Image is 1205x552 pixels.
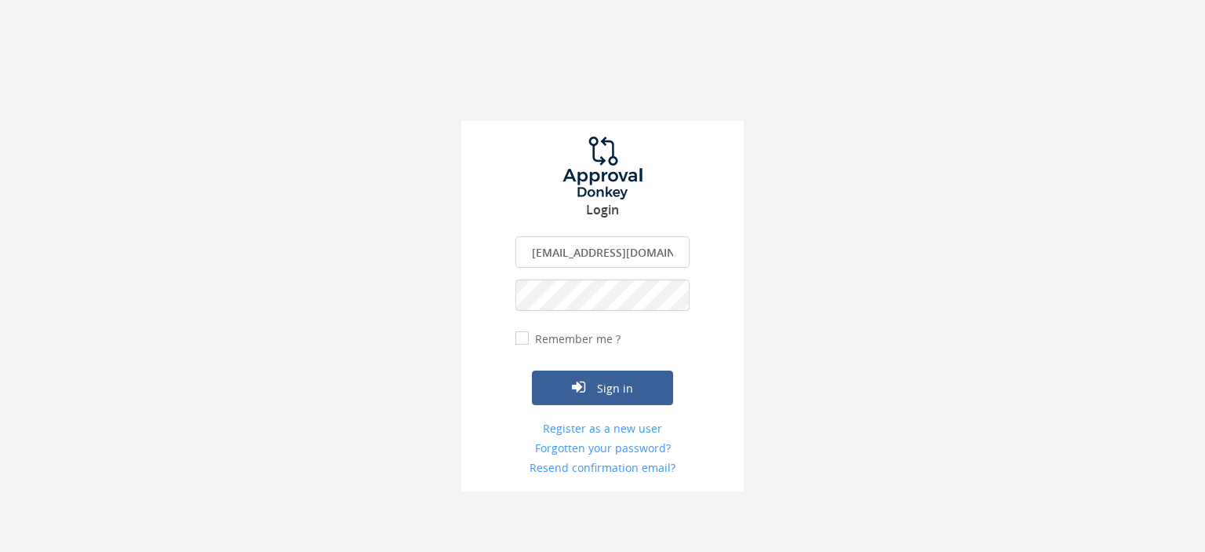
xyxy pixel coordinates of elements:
label: Remember me ? [531,331,621,347]
a: Forgotten your password? [515,441,690,456]
a: Register as a new user [515,421,690,437]
a: Resend confirmation email? [515,460,690,476]
button: Sign in [532,371,673,405]
input: Enter your Email [515,236,690,268]
h3: Login [461,203,744,218]
img: logo.png [544,137,661,199]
